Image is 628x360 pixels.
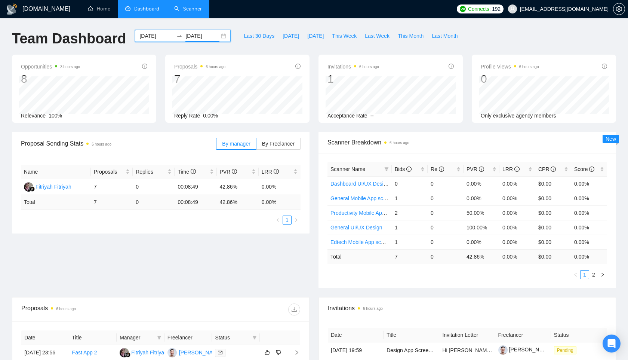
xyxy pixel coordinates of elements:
[218,350,222,355] span: mail
[365,32,390,40] span: Last Week
[259,195,301,210] td: 0.00 %
[179,348,222,357] div: [PERSON_NAME]
[613,6,625,12] a: setting
[91,195,133,210] td: 7
[220,169,237,175] span: PVR
[392,176,428,191] td: 0
[428,249,464,264] td: 0
[69,330,117,345] th: Title
[535,205,571,220] td: $0.00
[330,225,382,231] a: General UI/UX Design
[581,271,589,279] a: 1
[464,220,499,235] td: 100.00%
[131,348,167,357] div: Fitriyah Fitriyah
[283,216,292,225] li: 1
[330,195,397,201] a: General Mobile App scanner
[571,205,607,220] td: 0.00%
[328,342,384,358] td: [DATE] 19:59
[327,138,607,147] span: Scanner Breakdown
[21,303,161,315] div: Proposals
[498,347,552,353] a: [PERSON_NAME]
[12,30,126,48] h1: Team Dashboard
[535,235,571,249] td: $0.00
[259,179,301,195] td: 0.00%
[481,72,539,86] div: 0
[217,179,259,195] td: 42.86%
[327,249,392,264] td: Total
[91,165,133,179] th: Proposals
[60,65,80,69] time: 3 hours ago
[295,64,301,69] span: info-circle
[49,113,62,119] span: 100%
[510,6,515,12] span: user
[276,218,280,222] span: left
[571,176,607,191] td: 0.00%
[274,216,283,225] button: left
[598,270,607,279] li: Next Page
[125,352,130,357] img: gigradar-bm.png
[464,205,499,220] td: 50.00%
[499,176,535,191] td: 0.00%
[589,271,598,279] a: 2
[91,179,133,195] td: 7
[330,181,389,187] a: Dashboard UI/UX Design
[327,62,379,71] span: Invitations
[519,65,539,69] time: 6 hours ago
[571,235,607,249] td: 0.00%
[156,332,163,343] span: filter
[580,270,589,279] li: 1
[571,270,580,279] button: left
[328,328,384,342] th: Date
[88,6,110,12] a: homeHome
[384,342,439,358] td: Design App Screens (Figma)
[232,169,237,174] span: info-circle
[21,165,91,179] th: Name
[30,186,35,192] img: gigradar-bm.png
[428,191,464,205] td: 0
[514,167,520,172] span: info-circle
[206,65,225,69] time: 6 hours ago
[139,32,173,40] input: Start date
[92,142,111,146] time: 6 hours ago
[289,306,300,312] span: download
[276,350,281,356] span: dislike
[262,141,295,147] span: By Freelancer
[571,220,607,235] td: 0.00%
[94,168,124,176] span: Proposals
[370,113,374,119] span: --
[274,216,283,225] li: Previous Page
[292,216,301,225] button: right
[363,306,383,311] time: 6 hours ago
[203,113,218,119] span: 0.00%
[274,169,279,174] span: info-circle
[215,333,249,342] span: Status
[21,62,80,71] span: Opportunities
[24,183,71,189] a: FFFitriyah Fitriyah
[263,348,272,357] button: like
[406,167,412,172] span: info-circle
[327,72,379,86] div: 1
[499,191,535,205] td: 0.00%
[535,176,571,191] td: $0.00
[464,191,499,205] td: 0.00%
[330,239,394,245] a: Edtech Mobile App scanner
[120,349,167,355] a: FFFitriyah Fitriyah
[288,303,300,315] button: download
[217,195,259,210] td: 42.86 %
[479,167,484,172] span: info-circle
[303,30,328,42] button: [DATE]
[390,141,409,145] time: 6 hours ago
[251,332,258,343] span: filter
[428,176,464,191] td: 0
[383,164,390,175] span: filter
[125,6,130,11] span: dashboard
[136,168,166,176] span: Replies
[142,64,147,69] span: info-circle
[278,30,303,42] button: [DATE]
[464,235,499,249] td: 0.00%
[499,220,535,235] td: 0.00%
[392,220,428,235] td: 1
[571,191,607,205] td: 0.00%
[222,141,250,147] span: By manager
